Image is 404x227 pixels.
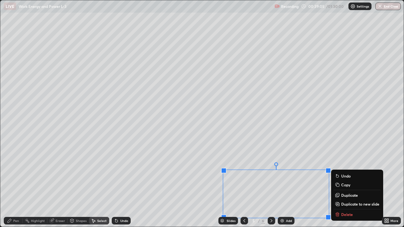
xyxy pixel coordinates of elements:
[286,219,292,222] div: Add
[120,219,128,222] div: Undo
[227,219,235,222] div: Slides
[334,200,381,208] button: Duplicate to new slide
[19,4,67,9] p: Work Energy and Power L-3
[350,4,355,9] img: class-settings-icons
[341,201,379,207] p: Duplicate to new slide
[275,4,280,9] img: recording.375f2c34.svg
[13,219,19,222] div: Pen
[280,218,285,223] img: add-slide-button
[334,172,381,180] button: Undo
[31,219,45,222] div: Highlight
[377,4,383,9] img: end-class-cross
[334,181,381,189] button: Copy
[334,211,381,218] button: Delete
[341,182,350,187] p: Copy
[76,219,86,222] div: Shapes
[334,191,381,199] button: Duplicate
[375,3,401,10] button: End Class
[261,218,265,224] div: 6
[258,219,260,223] div: /
[97,219,107,222] div: Select
[341,173,351,178] p: Undo
[281,4,299,9] p: Recording
[357,5,369,8] p: Settings
[341,193,358,198] p: Duplicate
[341,212,353,217] p: Delete
[390,219,398,222] div: More
[56,219,65,222] div: Eraser
[6,4,14,9] p: LIVE
[251,219,257,223] div: 5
